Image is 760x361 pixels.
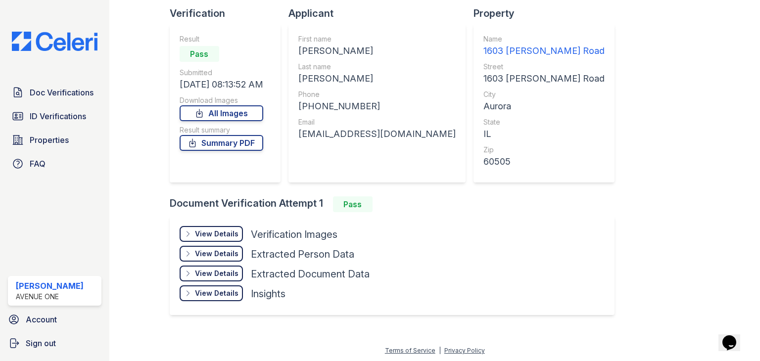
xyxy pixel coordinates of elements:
span: FAQ [30,158,46,170]
div: State [483,117,605,127]
div: Verification [170,6,288,20]
div: [PHONE_NUMBER] [298,99,456,113]
div: Aurora [483,99,605,113]
a: Summary PDF [180,135,263,151]
div: | [439,347,441,354]
div: IL [483,127,605,141]
div: [DATE] 08:13:52 AM [180,78,263,91]
span: Doc Verifications [30,87,94,98]
div: Applicant [288,6,474,20]
div: [PERSON_NAME] [298,72,456,86]
a: ID Verifications [8,106,101,126]
div: City [483,90,605,99]
a: Name 1603 [PERSON_NAME] Road [483,34,605,58]
span: Properties [30,134,69,146]
a: Sign out [4,333,105,353]
div: Extracted Person Data [251,247,354,261]
a: Privacy Policy [444,347,485,354]
div: Result summary [180,125,263,135]
div: [PERSON_NAME] [298,44,456,58]
div: View Details [195,288,238,298]
div: Property [474,6,622,20]
a: Account [4,310,105,329]
div: Insights [251,287,285,301]
iframe: chat widget [718,321,750,351]
div: View Details [195,269,238,278]
div: Document Verification Attempt 1 [170,196,622,212]
div: Extracted Document Data [251,267,370,281]
div: 60505 [483,155,605,169]
a: FAQ [8,154,101,174]
div: Name [483,34,605,44]
div: Pass [333,196,373,212]
div: Verification Images [251,227,337,241]
div: Zip [483,145,605,155]
div: Phone [298,90,456,99]
div: View Details [195,229,238,239]
div: Pass [180,46,219,62]
a: Doc Verifications [8,83,101,102]
div: Street [483,62,605,72]
div: Email [298,117,456,127]
a: All Images [180,105,263,121]
a: Properties [8,130,101,150]
img: CE_Logo_Blue-a8612792a0a2168367f1c8372b55b34899dd931a85d93a1a3d3e32e68fde9ad4.png [4,32,105,51]
div: [EMAIL_ADDRESS][DOMAIN_NAME] [298,127,456,141]
div: Download Images [180,95,263,105]
a: Terms of Service [385,347,435,354]
div: [PERSON_NAME] [16,280,84,292]
div: Result [180,34,263,44]
span: Sign out [26,337,56,349]
div: View Details [195,249,238,259]
div: Last name [298,62,456,72]
span: ID Verifications [30,110,86,122]
div: 1603 [PERSON_NAME] Road [483,72,605,86]
span: Account [26,314,57,325]
div: Avenue One [16,292,84,302]
div: 1603 [PERSON_NAME] Road [483,44,605,58]
div: Submitted [180,68,263,78]
div: First name [298,34,456,44]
